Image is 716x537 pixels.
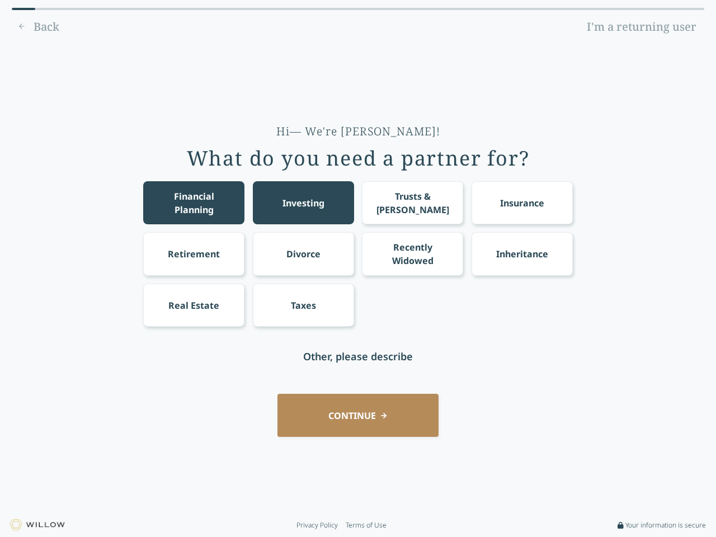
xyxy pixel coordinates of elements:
[286,247,321,261] div: Divorce
[10,519,65,531] img: Willow logo
[276,124,440,139] div: Hi— We're [PERSON_NAME]!
[291,299,316,312] div: Taxes
[277,394,439,437] button: CONTINUE
[12,8,35,10] div: 0% complete
[346,521,387,530] a: Terms of Use
[373,241,453,267] div: Recently Widowed
[168,299,219,312] div: Real Estate
[154,190,234,216] div: Financial Planning
[168,247,220,261] div: Retirement
[187,147,530,169] div: What do you need a partner for?
[579,18,704,36] a: I'm a returning user
[500,196,544,210] div: Insurance
[282,196,324,210] div: Investing
[296,521,338,530] a: Privacy Policy
[373,190,453,216] div: Trusts & [PERSON_NAME]
[303,348,413,364] div: Other, please describe
[496,247,548,261] div: Inheritance
[625,521,706,530] span: Your information is secure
